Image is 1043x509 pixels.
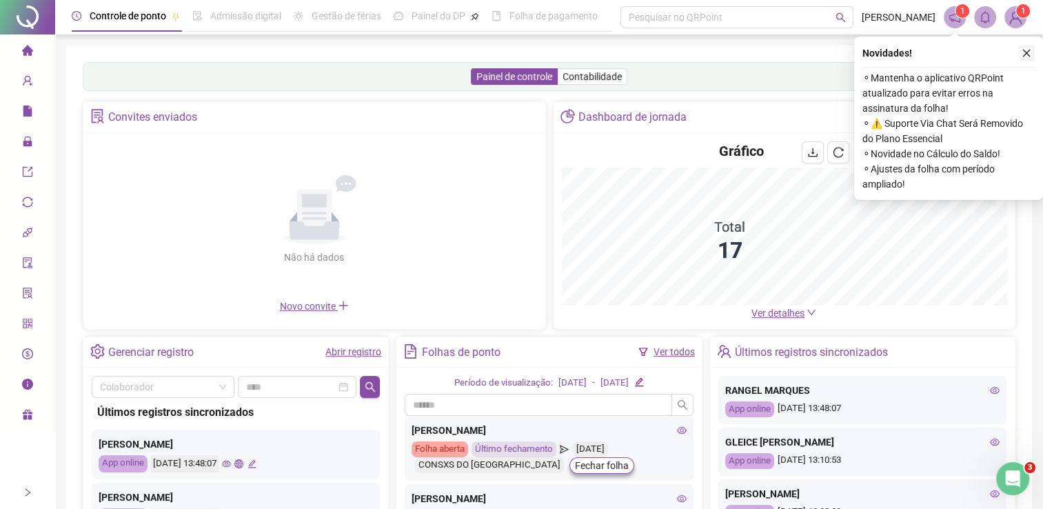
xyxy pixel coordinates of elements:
[22,221,33,248] span: api
[251,250,378,265] div: Não há dados
[600,376,629,390] div: [DATE]
[563,71,622,82] span: Contabilidade
[90,344,105,359] span: setting
[575,458,629,473] span: Fechar folha
[22,342,33,370] span: dollar
[22,130,33,157] span: lock
[415,457,564,473] div: CONSXS DO [GEOGRAPHIC_DATA]
[807,308,816,317] span: down
[960,6,965,16] span: 1
[22,403,33,430] span: gift
[955,4,969,18] sup: 1
[22,160,33,188] span: export
[97,403,374,421] div: Últimos registros sincronizados
[99,455,148,472] div: App online
[247,459,256,468] span: edit
[592,376,595,390] div: -
[725,453,1000,469] div: [DATE] 13:10:53
[99,437,373,452] div: [PERSON_NAME]
[725,486,1000,501] div: [PERSON_NAME]
[108,106,197,129] div: Convites enviados
[807,147,818,158] span: download
[22,312,33,339] span: qrcode
[99,490,373,505] div: [PERSON_NAME]
[394,11,403,21] span: dashboard
[560,441,569,457] span: send
[509,10,598,21] span: Folha de pagamento
[222,459,231,468] span: eye
[280,301,349,312] span: Novo convite
[725,435,1000,450] div: GLEICE [PERSON_NAME]
[108,341,194,364] div: Gerenciar registro
[422,341,500,364] div: Folhas de ponto
[412,10,465,21] span: Painel do DP
[862,10,935,25] span: [PERSON_NAME]
[1016,4,1030,18] sup: Atualize o seu contato no menu Meus Dados
[1024,462,1035,473] span: 3
[412,423,686,438] div: [PERSON_NAME]
[677,494,687,503] span: eye
[862,146,1035,161] span: ⚬ Novidade no Cálculo do Saldo!
[22,39,33,66] span: home
[294,11,303,21] span: sun
[22,69,33,97] span: user-add
[949,11,961,23] span: notification
[725,453,774,469] div: App online
[492,11,501,21] span: book
[72,11,81,21] span: clock-circle
[862,116,1035,146] span: ⚬ ⚠️ Suporte Via Chat Será Removido do Plano Essencial
[654,346,695,357] a: Ver todos
[751,308,816,319] a: Ver detalhes down
[725,401,774,417] div: App online
[476,71,552,82] span: Painel de controle
[412,441,468,457] div: Folha aberta
[862,70,1035,116] span: ⚬ Mantenha o aplicativo QRPoint atualizado para evitar erros na assinatura da folha!
[558,376,587,390] div: [DATE]
[677,399,688,410] span: search
[735,341,888,364] div: Últimos registros sincronizados
[990,489,1000,499] span: eye
[725,401,1000,417] div: [DATE] 13:48:07
[862,46,912,61] span: Novidades !
[338,300,349,311] span: plus
[22,281,33,309] span: solution
[22,190,33,218] span: sync
[192,11,202,21] span: file-done
[990,386,1000,395] span: eye
[365,381,376,392] span: search
[22,99,33,127] span: file
[578,106,687,129] div: Dashboard de jornada
[751,308,804,319] span: Ver detalhes
[22,251,33,279] span: audit
[312,10,381,21] span: Gestão de férias
[979,11,991,23] span: bell
[569,457,634,474] button: Fechar folha
[151,455,219,472] div: [DATE] 13:48:07
[1022,48,1031,58] span: close
[638,347,648,357] span: filter
[862,161,1035,192] span: ⚬ Ajustes da folha com período ampliado!
[725,383,1000,398] div: RANGEL MARQUES
[573,441,608,457] div: [DATE]
[403,344,418,359] span: file-text
[833,147,844,158] span: reload
[325,346,381,357] a: Abrir registro
[717,344,731,359] span: team
[23,488,32,497] span: right
[234,459,243,468] span: global
[172,12,180,21] span: pushpin
[471,12,479,21] span: pushpin
[412,491,686,506] div: [PERSON_NAME]
[210,10,281,21] span: Admissão digital
[22,372,33,400] span: info-circle
[634,377,643,386] span: edit
[90,109,105,123] span: solution
[996,462,1029,495] iframe: Intercom live chat
[719,141,764,161] h4: Gráfico
[1021,6,1026,16] span: 1
[454,376,553,390] div: Período de visualização:
[990,437,1000,447] span: eye
[472,441,556,457] div: Último fechamento
[90,10,166,21] span: Controle de ponto
[836,12,846,23] span: search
